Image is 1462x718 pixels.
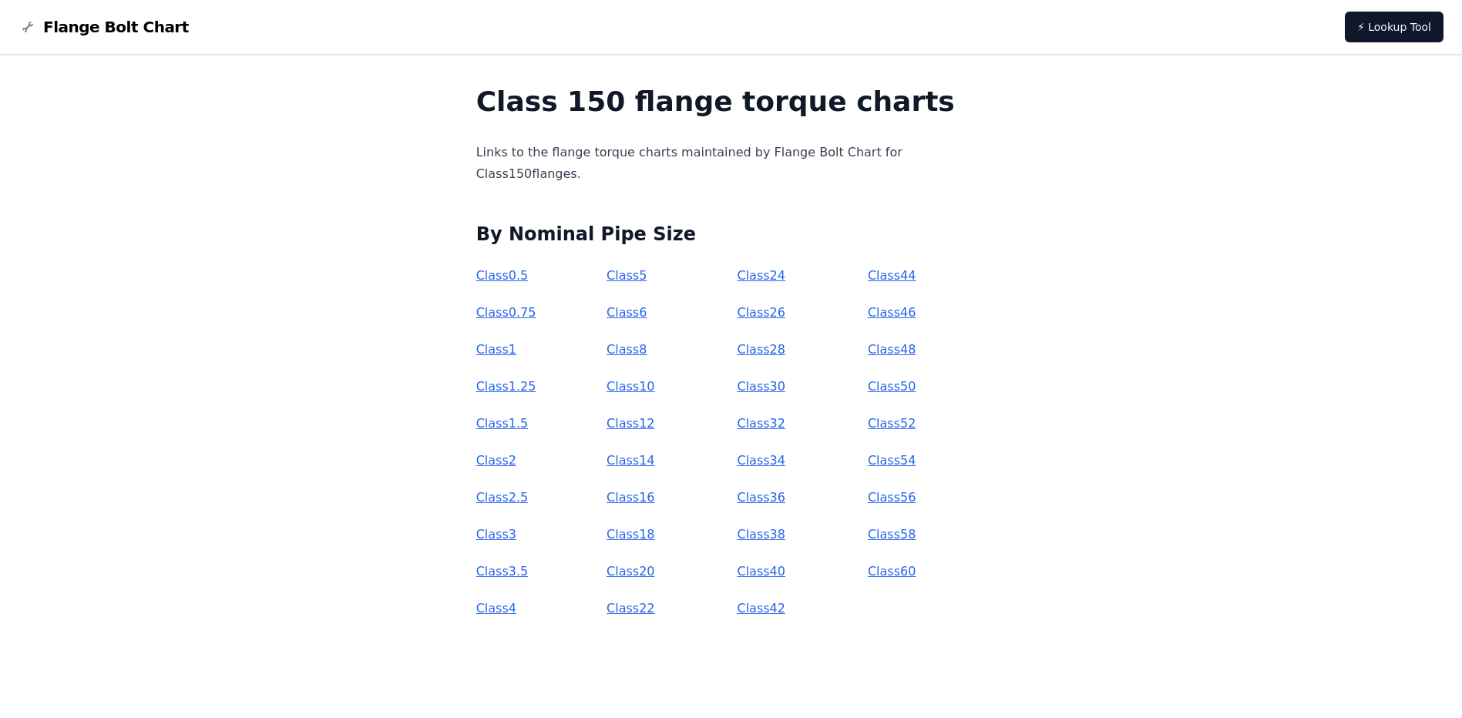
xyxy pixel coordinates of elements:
img: Flange Bolt Chart Logo [18,18,37,36]
a: Class34 [737,453,785,468]
a: Class2 [476,453,516,468]
a: Class1.25 [476,379,536,394]
a: Class16 [607,490,654,505]
h1: Class 150 flange torque charts [476,86,986,117]
a: Class28 [737,342,785,357]
a: Class14 [607,453,654,468]
a: Class1 [476,342,516,357]
a: Class38 [737,527,785,542]
a: Class2.5 [476,490,529,505]
a: Class36 [737,490,785,505]
a: Class3.5 [476,564,529,579]
a: Class0.5 [476,268,529,283]
a: Class44 [868,268,916,283]
a: Class0.75 [476,305,536,320]
a: Class42 [737,601,785,616]
a: Class26 [737,305,785,320]
span: Flange Bolt Chart [43,16,189,38]
a: Class1.5 [476,416,529,431]
h2: By Nominal Pipe Size [476,222,986,247]
a: Class58 [868,527,916,542]
a: Class6 [607,305,647,320]
a: ⚡ Lookup Tool [1345,12,1444,42]
a: Class32 [737,416,785,431]
a: Class40 [737,564,785,579]
a: Class10 [607,379,654,394]
a: Class54 [868,453,916,468]
a: Class3 [476,527,516,542]
a: Class18 [607,527,654,542]
a: Class56 [868,490,916,505]
a: Class12 [607,416,654,431]
a: Class30 [737,379,785,394]
a: Class8 [607,342,647,357]
a: Class4 [476,601,516,616]
p: Links to the flange torque charts maintained by Flange Bolt Chart for Class 150 flanges. [476,142,986,185]
a: Class60 [868,564,916,579]
a: Class48 [868,342,916,357]
a: Class50 [868,379,916,394]
a: Class52 [868,416,916,431]
a: Class20 [607,564,654,579]
a: Class5 [607,268,647,283]
a: Class46 [868,305,916,320]
a: Flange Bolt Chart LogoFlange Bolt Chart [18,16,189,38]
a: Class22 [607,601,654,616]
a: Class24 [737,268,785,283]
